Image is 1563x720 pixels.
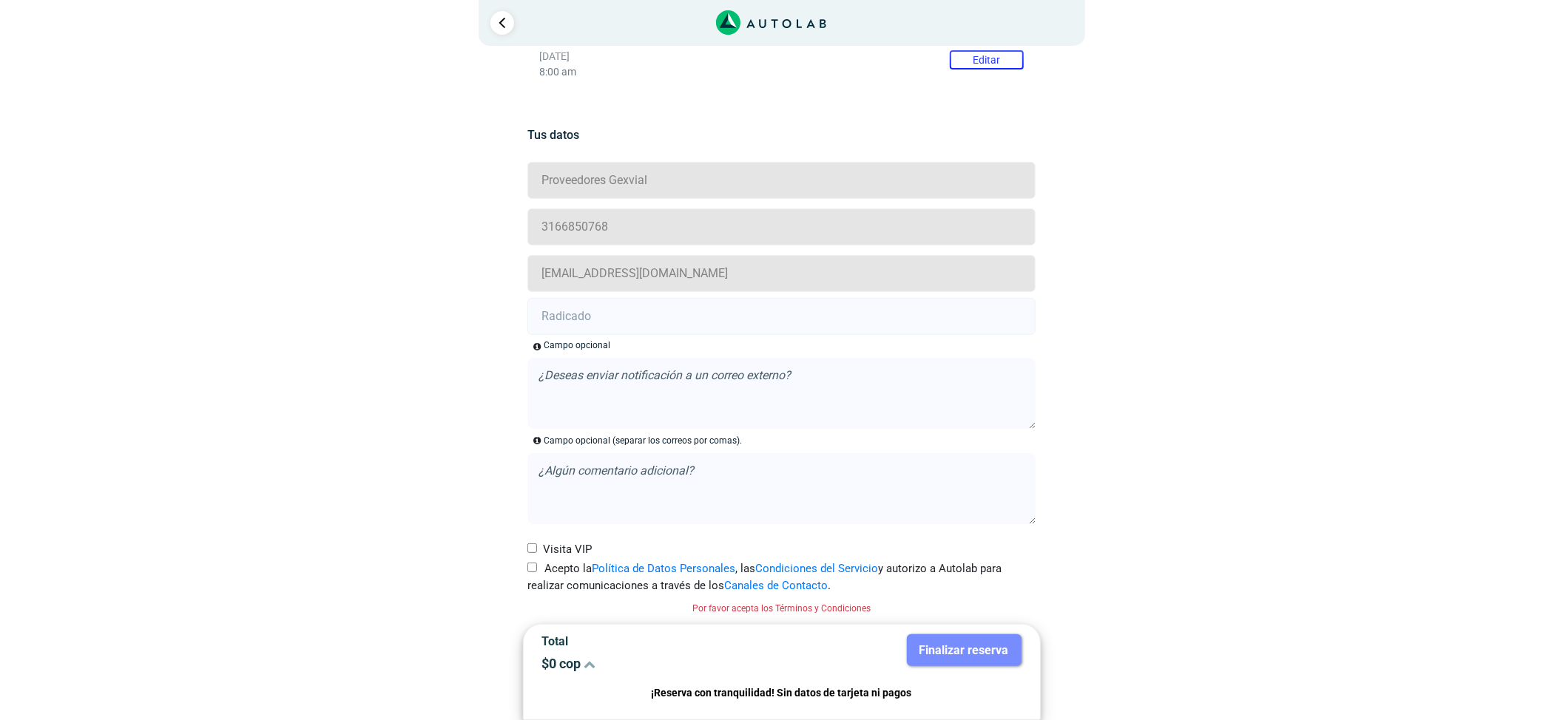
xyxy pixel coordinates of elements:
[716,15,826,29] a: Link al sitio de autolab
[724,579,828,592] a: Canales de Contacto
[539,50,1024,63] p: [DATE]
[527,255,1036,292] input: Correo electrónico
[527,541,592,558] label: Visita VIP
[542,685,1022,702] p: ¡Reserva con tranquilidad! Sin datos de tarjeta ni pagos
[544,434,742,447] p: Campo opcional (separar los correos por comas).
[527,162,1036,199] input: Nombre y apellido
[542,634,771,648] p: Total
[527,563,537,572] input: Acepto laPolítica de Datos Personales, lasCondiciones del Servicioy autorizo a Autolab para reali...
[950,50,1024,69] button: Editar
[527,128,1036,142] h5: Tus datos
[544,339,610,352] div: Campo opcional
[527,560,1036,594] label: Acepto la , las y autorizo a Autolab para realizar comunicaciones a través de los .
[527,543,537,553] input: Visita VIP
[542,656,771,671] p: $ 0 cop
[907,634,1022,666] button: Finalizar reserva
[527,208,1036,245] input: Celular
[755,562,878,575] a: Condiciones del Servicio
[592,562,735,575] a: Política de Datos Personales
[527,298,1036,335] input: Radicado
[490,11,514,35] a: Ir al paso anterior
[692,603,871,614] small: Por favor acepta los Términos y Condiciones
[539,66,1024,78] p: 8:00 am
